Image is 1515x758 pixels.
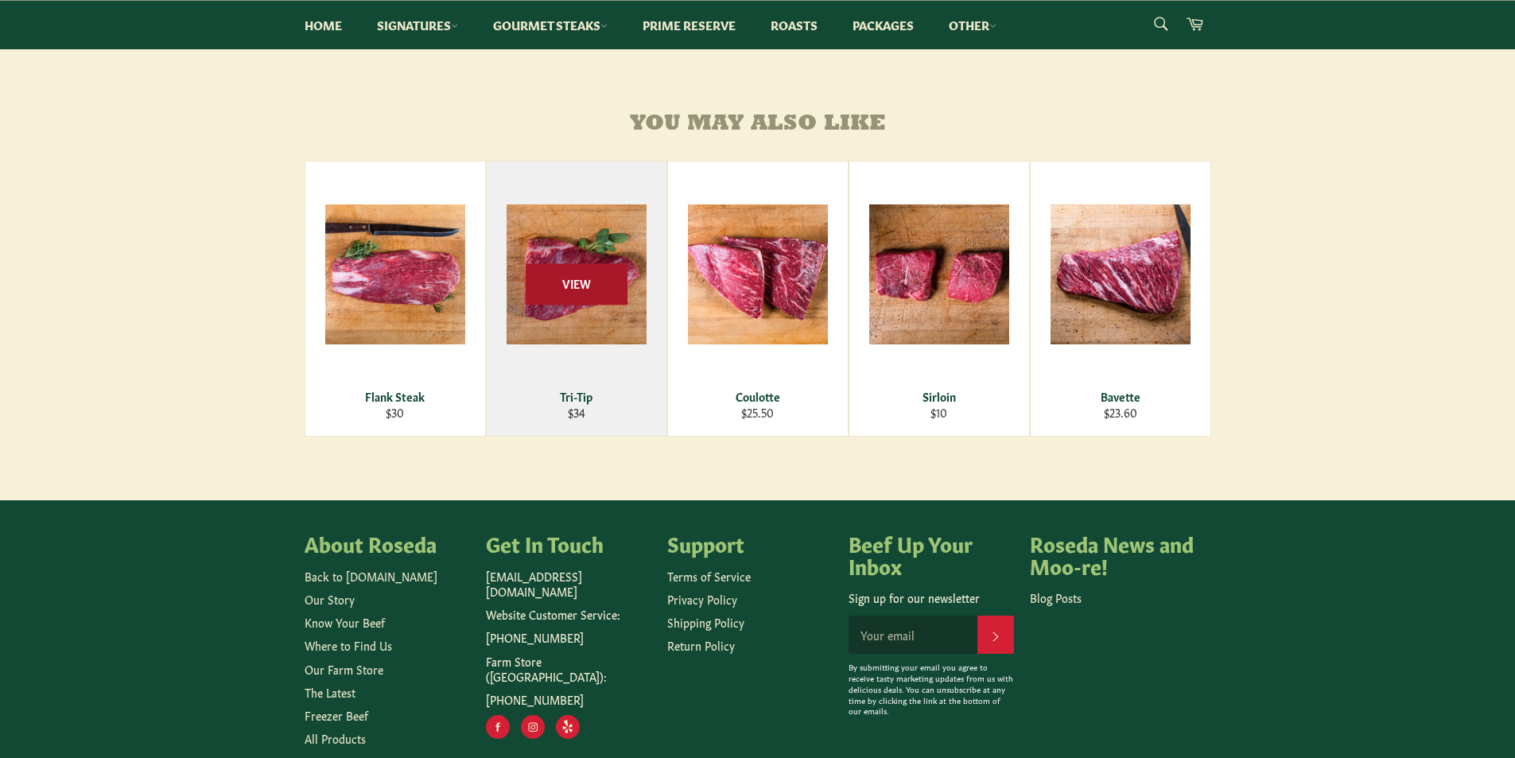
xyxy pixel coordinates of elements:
h4: About Roseda [305,532,470,554]
a: Know Your Beef [305,614,385,630]
div: $30 [315,405,475,420]
span: View [526,264,627,305]
a: Shipping Policy [667,614,744,630]
a: Gourmet Steaks [477,1,623,49]
a: Other [933,1,1012,49]
p: By submitting your email you agree to receive tasty marketing updates from us with delicious deal... [849,662,1014,717]
img: Flank Steak [325,204,465,344]
a: Tri-Tip Tri-Tip $34 View [486,161,667,437]
a: Coulotte Coulotte $25.50 [667,161,849,437]
img: Bavette [1051,204,1191,344]
a: Blog Posts [1030,589,1082,605]
a: Roasts [755,1,833,49]
a: Prime Reserve [627,1,752,49]
h4: You may also like [305,112,1211,137]
h4: Roseda News and Moo-re! [1030,532,1195,576]
a: Our Story [305,591,355,607]
p: Sign up for our newsletter [849,590,1014,605]
img: Coulotte [688,204,828,344]
div: Tri-Tip [496,389,656,404]
a: Home [289,1,358,49]
p: [PHONE_NUMBER] [486,630,651,645]
a: Our Farm Store [305,661,383,677]
p: Farm Store ([GEOGRAPHIC_DATA]): [486,654,651,685]
p: [EMAIL_ADDRESS][DOMAIN_NAME] [486,569,651,600]
a: Privacy Policy [667,591,737,607]
a: Sirloin Sirloin $10 [849,161,1030,437]
div: Flank Steak [315,389,475,404]
p: [PHONE_NUMBER] [486,692,651,707]
a: Where to Find Us [305,637,392,653]
a: Signatures [361,1,474,49]
input: Your email [849,616,977,654]
a: Return Policy [667,637,735,653]
a: Packages [837,1,930,49]
a: Bavette Bavette $23.60 [1030,161,1211,437]
h4: Support [667,532,833,554]
p: Website Customer Service: [486,607,651,622]
h4: Get In Touch [486,532,651,554]
div: $23.60 [1040,405,1200,420]
img: Sirloin [869,204,1009,344]
div: $25.50 [678,405,837,420]
a: Terms of Service [667,568,751,584]
a: Flank Steak Flank Steak $30 [305,161,486,437]
a: Back to [DOMAIN_NAME] [305,568,437,584]
h4: Beef Up Your Inbox [849,532,1014,576]
div: Coulotte [678,389,837,404]
a: The Latest [305,684,355,700]
a: Freezer Beef [305,707,368,723]
a: All Products [305,730,366,746]
div: Bavette [1040,389,1200,404]
div: $10 [859,405,1019,420]
div: Sirloin [859,389,1019,404]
